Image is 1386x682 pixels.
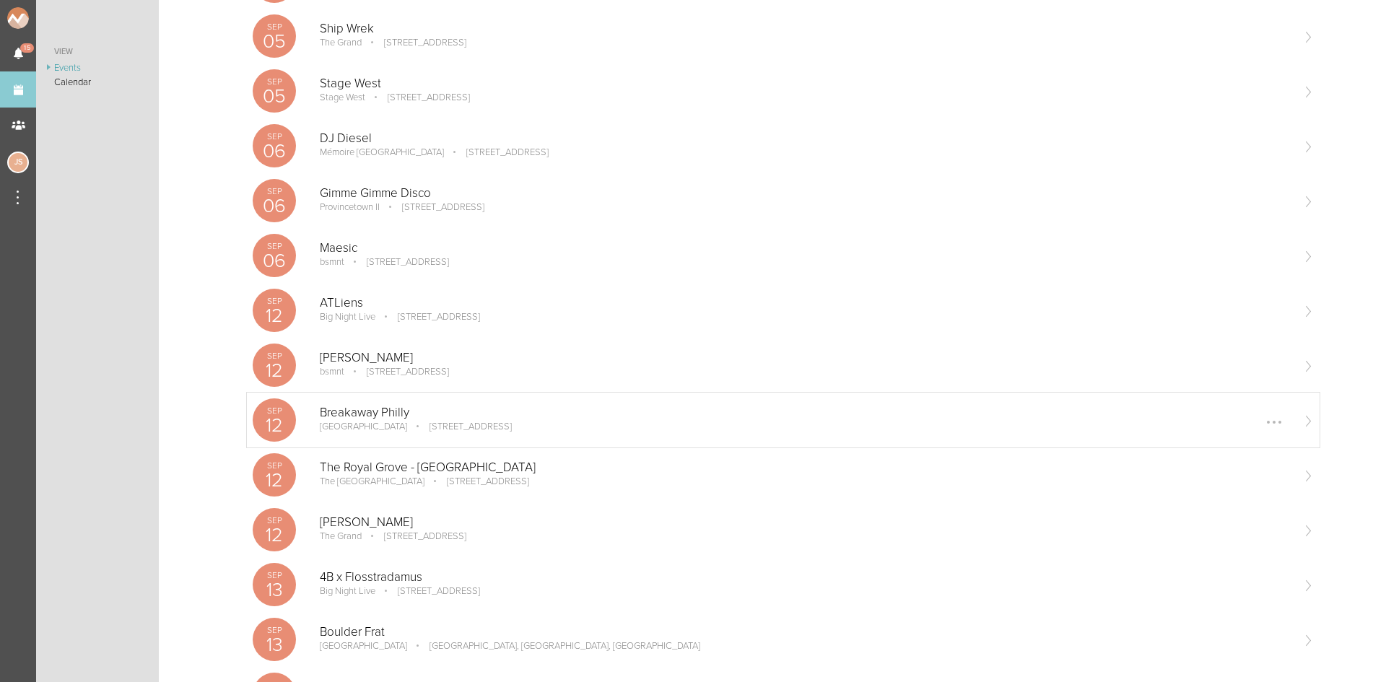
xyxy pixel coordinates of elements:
[253,87,296,106] p: 05
[253,141,296,161] p: 06
[320,131,1291,146] p: DJ Diesel
[253,461,296,470] p: Sep
[253,516,296,525] p: Sep
[36,75,159,89] a: Calendar
[36,61,159,75] a: Events
[320,625,1291,639] p: Boulder Frat
[253,251,296,271] p: 06
[446,147,549,158] p: [STREET_ADDRESS]
[346,366,449,377] p: [STREET_ADDRESS]
[7,7,89,29] img: NOMAD
[320,585,375,597] p: Big Night Live
[320,460,1291,475] p: The Royal Grove - [GEOGRAPHIC_DATA]
[320,366,344,377] p: bsmnt
[382,201,484,213] p: [STREET_ADDRESS]
[253,406,296,415] p: Sep
[320,421,407,432] p: [GEOGRAPHIC_DATA]
[253,306,296,325] p: 12
[320,476,424,487] p: The [GEOGRAPHIC_DATA]
[20,43,34,53] span: 15
[320,22,1291,36] p: Ship Wrek
[253,361,296,380] p: 12
[409,640,700,652] p: [GEOGRAPHIC_DATA], [GEOGRAPHIC_DATA], [GEOGRAPHIC_DATA]
[253,635,296,655] p: 13
[7,152,29,173] div: Jessica Smith
[253,77,296,86] p: Sep
[320,92,365,103] p: Stage West
[320,186,1291,201] p: Gimme Gimme Disco
[427,476,529,487] p: [STREET_ADDRESS]
[253,22,296,31] p: Sep
[320,296,1291,310] p: ATLiens
[253,351,296,360] p: Sep
[253,571,296,580] p: Sep
[253,196,296,216] p: 06
[367,92,470,103] p: [STREET_ADDRESS]
[320,311,375,323] p: Big Night Live
[364,530,466,542] p: [STREET_ADDRESS]
[378,585,480,597] p: [STREET_ADDRESS]
[36,43,159,61] a: View
[409,421,512,432] p: [STREET_ADDRESS]
[253,132,296,141] p: Sep
[320,147,444,158] p: Mémoire [GEOGRAPHIC_DATA]
[320,201,380,213] p: Provincetown II
[253,525,296,545] p: 12
[320,241,1291,255] p: Maesic
[320,76,1291,91] p: Stage West
[346,256,449,268] p: [STREET_ADDRESS]
[320,570,1291,585] p: 4B x Flosstradamus
[253,626,296,634] p: Sep
[320,640,407,652] p: [GEOGRAPHIC_DATA]
[253,242,296,250] p: Sep
[320,351,1291,365] p: [PERSON_NAME]
[378,311,480,323] p: [STREET_ADDRESS]
[320,256,344,268] p: bsmnt
[253,297,296,305] p: Sep
[320,515,1291,530] p: [PERSON_NAME]
[253,187,296,196] p: Sep
[320,530,362,542] p: The Grand
[364,37,466,48] p: [STREET_ADDRESS]
[253,416,296,435] p: 12
[253,471,296,490] p: 12
[320,406,1291,420] p: Breakaway Philly
[253,32,296,51] p: 05
[253,580,296,600] p: 13
[320,37,362,48] p: The Grand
